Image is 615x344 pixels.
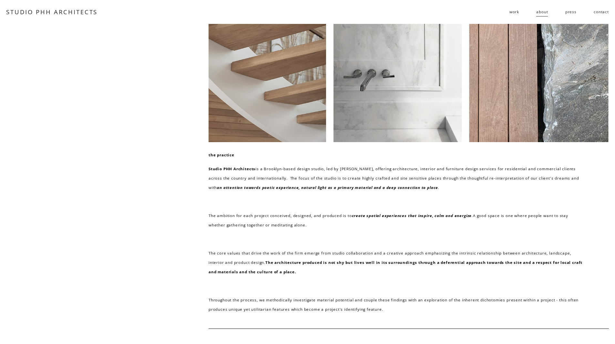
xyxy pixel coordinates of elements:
strong: The architecture produced is not shy but lives well in its surroundings through a deferential app... [209,260,584,274]
p: The core values that drive the work of the firm emerge from studio collaboration and a creative a... [209,248,584,277]
strong: the practice [209,152,234,157]
p: is a Brooklyn-based design studio, led by [PERSON_NAME], offering architecture, interior and furn... [209,164,584,193]
em: an attention towards poetic experience, natural light as a primary material and a deep connection... [217,185,438,190]
p: Throughout the process, we methodically investigate material potential and couple these findings ... [209,295,584,314]
span: work [509,7,519,16]
a: STUDIO PHH ARCHITECTS [6,8,97,16]
a: press [565,7,577,17]
em: . [438,185,439,190]
em: . [472,213,473,218]
a: contact [594,7,609,17]
a: about [536,7,548,17]
a: folder dropdown [509,7,519,17]
em: create spatial experiences that inspire, calm and energize [352,213,472,218]
p: The ambition for each project conceived, designed, and produced is to A good space is one where p... [209,211,584,230]
strong: Studio PHH Architects [209,166,255,171]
